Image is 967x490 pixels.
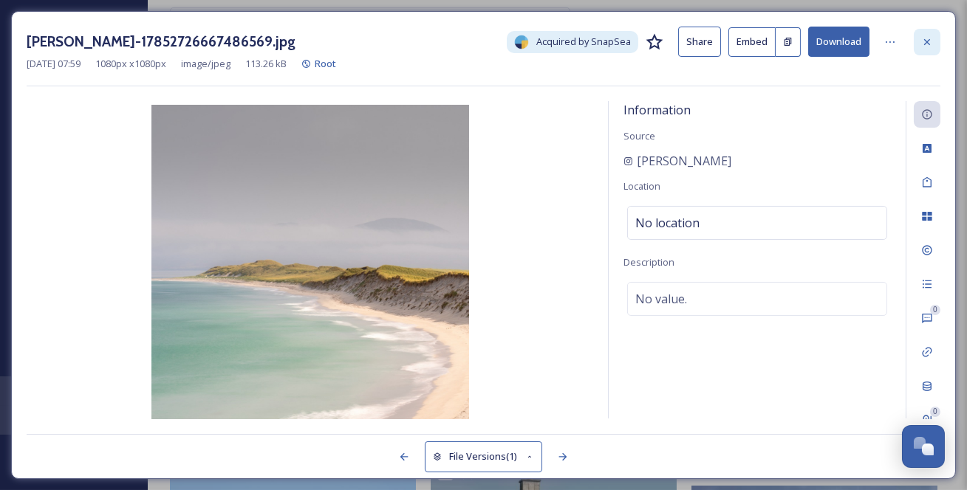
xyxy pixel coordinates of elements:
button: Embed [728,27,776,57]
span: Root [315,57,336,70]
div: 0 [930,305,940,315]
a: [PERSON_NAME] [623,152,731,170]
span: Acquired by SnapSea [536,35,631,49]
h3: [PERSON_NAME]-17852726667486569.jpg [27,31,295,52]
span: No location [635,214,700,232]
span: 1080 px x 1080 px [95,57,166,71]
span: Description [623,255,674,269]
button: Open Chat [902,425,945,468]
span: [PERSON_NAME] [637,152,731,170]
button: Share [678,27,721,57]
span: Information [623,102,691,118]
button: File Versions(1) [425,441,543,472]
span: image/jpeg [181,57,230,71]
button: Download [808,27,869,57]
img: snapsea-logo.png [514,35,529,49]
span: [DATE] 07:59 [27,57,81,71]
span: Source [623,129,655,142]
div: 0 [930,407,940,417]
span: Location [623,179,660,193]
span: No value. [635,290,687,308]
img: keith_taylor_photography-17852726667486569.jpg [27,105,593,422]
span: 113.26 kB [245,57,287,71]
